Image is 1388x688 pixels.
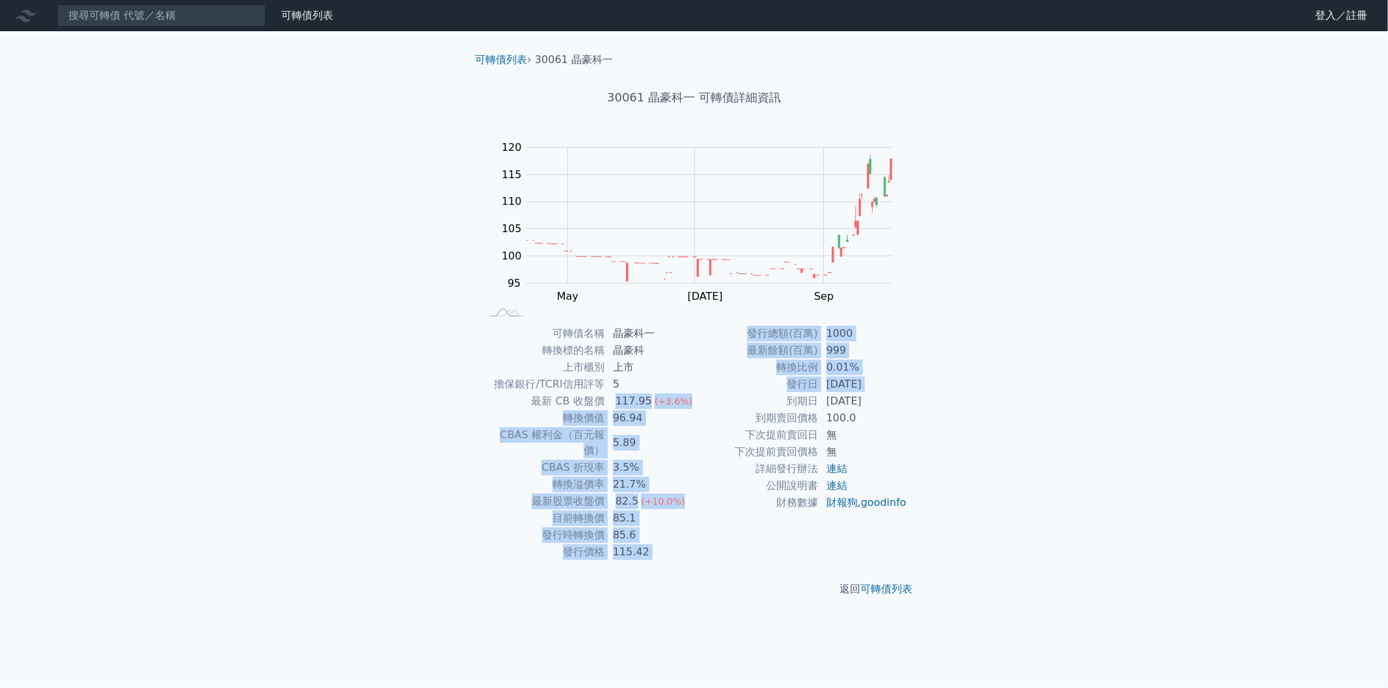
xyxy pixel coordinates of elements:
p: 返回 [465,581,923,597]
td: 上市 [605,359,694,376]
td: 最新股票收盤價 [481,493,605,510]
td: 下次提前賣回價格 [694,443,819,460]
td: , [819,494,908,511]
td: 5 [605,376,694,393]
td: 100.0 [819,410,908,427]
g: Chart [495,141,912,330]
td: 轉換價值 [481,410,605,427]
td: 上市櫃別 [481,359,605,376]
td: 發行總額(百萬) [694,325,819,342]
tspan: 115 [502,168,522,181]
tspan: [DATE] [688,290,723,302]
td: 轉換標的名稱 [481,342,605,359]
td: 詳細發行辦法 [694,460,819,477]
a: 財報狗 [826,496,858,509]
td: CBAS 權利金（百元報價） [481,427,605,459]
tspan: May [557,290,578,302]
td: 發行日 [694,376,819,393]
td: 無 [819,443,908,460]
a: 可轉債列表 [476,53,528,66]
tspan: 120 [502,141,522,153]
span: (+10.0%) [641,496,685,507]
tspan: 110 [502,195,522,207]
tspan: 100 [502,250,522,262]
tspan: 95 [508,277,521,289]
td: 85.1 [605,510,694,527]
td: 最新 CB 收盤價 [481,393,605,410]
a: 可轉債列表 [861,583,913,595]
a: 登入／註冊 [1305,5,1378,26]
td: 可轉債名稱 [481,325,605,342]
a: 連結 [826,479,847,492]
td: 無 [819,427,908,443]
td: 最新餘額(百萬) [694,342,819,359]
tspan: Sep [814,290,834,302]
td: 85.6 [605,527,694,544]
li: 30061 晶豪科一 [535,52,613,68]
td: 發行價格 [481,544,605,561]
td: 財務數據 [694,494,819,511]
h1: 30061 晶豪科一 可轉債詳細資訊 [465,88,923,107]
td: [DATE] [819,376,908,393]
tspan: 105 [502,222,522,235]
td: 公開說明書 [694,477,819,494]
td: 96.94 [605,410,694,427]
li: › [476,52,532,68]
div: 117.95 [613,393,655,409]
td: 擔保銀行/TCRI信用評等 [481,376,605,393]
input: 搜尋可轉債 代號／名稱 [57,5,265,27]
td: 21.7% [605,476,694,493]
td: 轉換溢價率 [481,476,605,493]
a: 可轉債列表 [281,9,333,21]
span: (+3.6%) [655,396,692,406]
td: 1000 [819,325,908,342]
td: [DATE] [819,393,908,410]
a: goodinfo [861,496,906,509]
td: CBAS 折現率 [481,459,605,476]
td: 到期日 [694,393,819,410]
td: 下次提前賣回日 [694,427,819,443]
a: 連結 [826,462,847,475]
td: 5.89 [605,427,694,459]
td: 轉換比例 [694,359,819,376]
td: 0.01% [819,359,908,376]
div: 82.5 [613,494,642,509]
td: 115.42 [605,544,694,561]
td: 晶豪科一 [605,325,694,342]
td: 3.5% [605,459,694,476]
td: 發行時轉換價 [481,527,605,544]
td: 到期賣回價格 [694,410,819,427]
td: 晶豪科 [605,342,694,359]
td: 999 [819,342,908,359]
td: 目前轉換價 [481,510,605,527]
